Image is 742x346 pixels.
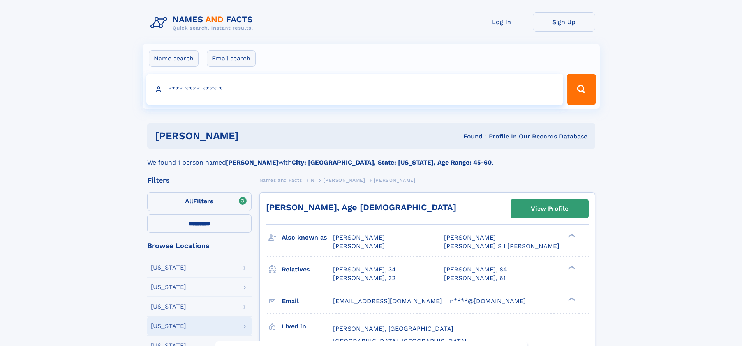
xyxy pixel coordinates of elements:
a: View Profile [511,199,588,218]
span: [PERSON_NAME] [333,242,385,250]
span: N [311,177,315,183]
div: Found 1 Profile In Our Records Database [351,132,587,141]
div: [US_STATE] [151,303,186,310]
span: [PERSON_NAME] [444,234,496,241]
span: [PERSON_NAME] [374,177,416,183]
div: We found 1 person named with . [147,149,595,167]
b: City: [GEOGRAPHIC_DATA], State: [US_STATE], Age Range: 45-60 [292,159,492,166]
div: Browse Locations [147,242,252,249]
span: [PERSON_NAME], [GEOGRAPHIC_DATA] [333,325,453,332]
a: [PERSON_NAME], 61 [444,274,506,282]
b: [PERSON_NAME] [226,159,278,166]
span: [PERSON_NAME] [323,177,365,183]
a: Names and Facts [259,175,302,185]
h3: Lived in [282,320,333,333]
div: View Profile [531,200,568,218]
h3: Also known as [282,231,333,244]
div: ❯ [566,265,576,270]
label: Filters [147,192,252,211]
span: [PERSON_NAME] S I [PERSON_NAME] [444,242,559,250]
h1: [PERSON_NAME] [155,131,351,141]
a: [PERSON_NAME], 34 [333,265,396,274]
a: N [311,175,315,185]
a: Log In [471,12,533,32]
label: Name search [149,50,199,67]
div: Filters [147,177,252,184]
a: Sign Up [533,12,595,32]
h3: Relatives [282,263,333,276]
div: [US_STATE] [151,323,186,329]
a: [PERSON_NAME] [323,175,365,185]
a: [PERSON_NAME], 84 [444,265,507,274]
div: ❯ [566,296,576,302]
span: [EMAIL_ADDRESS][DOMAIN_NAME] [333,297,442,305]
button: Search Button [567,74,596,105]
div: [US_STATE] [151,264,186,271]
img: Logo Names and Facts [147,12,259,34]
a: [PERSON_NAME], Age [DEMOGRAPHIC_DATA] [266,202,456,212]
div: ❯ [566,233,576,238]
div: [US_STATE] [151,284,186,290]
span: [PERSON_NAME] [333,234,385,241]
a: [PERSON_NAME], 32 [333,274,395,282]
label: Email search [207,50,256,67]
h3: Email [282,295,333,308]
span: All [185,197,193,205]
span: [GEOGRAPHIC_DATA], [GEOGRAPHIC_DATA] [333,337,467,345]
input: search input [146,74,564,105]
